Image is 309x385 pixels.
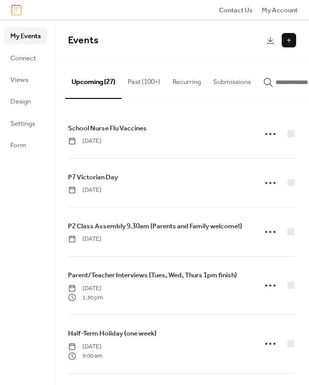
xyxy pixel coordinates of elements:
span: Connect [10,53,36,63]
a: Half-Term Holiday (one week) [68,328,157,339]
span: Form [10,140,26,150]
button: Submissions [207,61,257,97]
a: Parent/Teacher Interviews (Tues, Wed, Thurs 1pm finish) [68,270,237,281]
span: Design [10,96,31,107]
span: P2 Class Assembly 9.30am (Parents and Family welcome!) [68,221,242,231]
a: P7 Victorian Day [68,172,118,183]
a: Views [4,71,47,88]
a: Design [4,93,47,109]
span: [DATE] [68,186,101,195]
a: P2 Class Assembly 9.30am (Parents and Family welcome!) [68,221,242,232]
span: 1:30 pm [68,293,103,303]
span: P7 Victorian Day [68,172,118,182]
a: Settings [4,115,47,131]
a: My Events [4,27,47,44]
a: Form [4,137,47,153]
a: Contact Us [219,5,253,15]
a: Connect [4,49,47,66]
span: Events [68,31,98,50]
span: 9:00 am [68,351,102,361]
span: Parent/Teacher Interviews (Tues, Wed, Thurs 1pm finish) [68,270,237,280]
span: Settings [10,119,35,129]
span: Views [10,75,28,85]
span: [DATE] [68,342,102,351]
button: Upcoming (27) [65,61,122,98]
span: [DATE] [68,284,103,293]
a: School Nurse Flu Vaccines [68,123,147,134]
span: School Nurse Flu Vaccines [68,123,147,133]
span: [DATE] [68,235,101,244]
span: [DATE] [68,137,101,146]
button: Recurring [166,61,207,97]
span: My Events [10,31,41,41]
img: logo [11,4,22,15]
a: My Account [262,5,298,15]
button: Past (100+) [122,61,166,97]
